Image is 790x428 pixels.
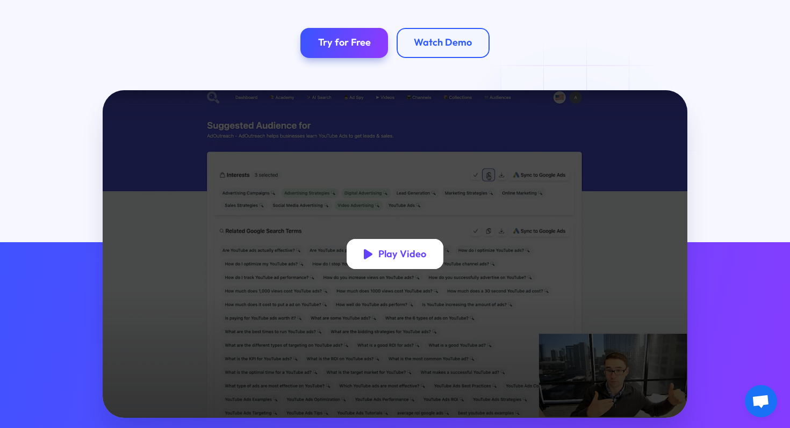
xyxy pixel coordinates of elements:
[318,37,371,49] div: Try for Free
[103,90,687,418] a: open lightbox
[300,28,388,58] a: Try for Free
[745,385,777,417] div: Open chat
[414,37,472,49] div: Watch Demo
[378,248,426,260] div: Play Video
